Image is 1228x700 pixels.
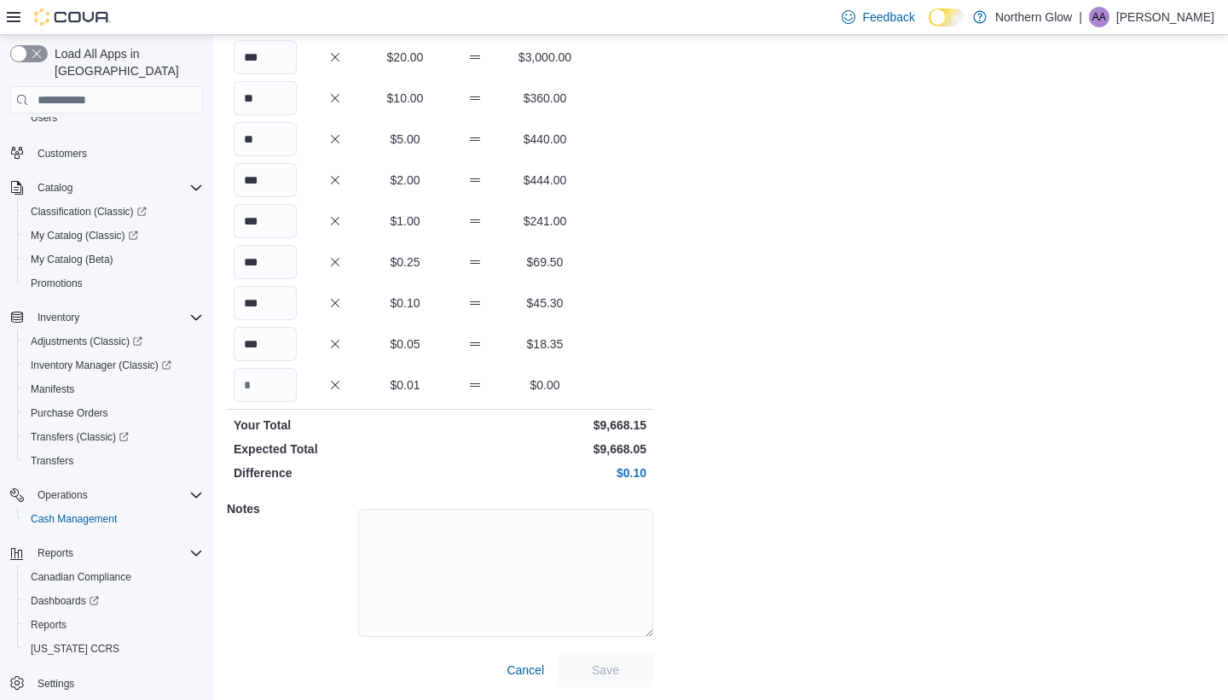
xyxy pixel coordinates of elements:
span: [US_STATE] CCRS [31,642,119,656]
button: Transfers [17,449,210,473]
span: Settings [38,677,74,691]
span: Transfers (Classic) [31,430,129,444]
span: Canadian Compliance [31,570,131,584]
button: Reports [3,541,210,565]
span: Catalog [31,178,203,198]
input: Quantity [234,286,297,320]
button: Settings [3,671,210,696]
input: Quantity [234,327,297,361]
button: Save [558,653,653,687]
span: My Catalog (Beta) [24,249,203,270]
input: Quantity [234,163,297,197]
span: Promotions [31,277,83,290]
span: Manifests [31,382,74,396]
button: Users [17,106,210,130]
p: Expected Total [234,440,437,458]
span: Canadian Compliance [24,567,203,587]
button: Purchase Orders [17,401,210,425]
input: Quantity [234,245,297,279]
span: Cash Management [24,509,203,529]
a: Reports [24,615,73,635]
p: $0.00 [513,376,576,394]
span: Classification (Classic) [31,205,147,219]
input: Quantity [234,204,297,238]
span: My Catalog (Classic) [24,225,203,246]
a: Transfers [24,451,80,471]
span: Transfers [24,451,203,471]
p: Northern Glow [995,7,1072,27]
a: Customers [31,143,94,164]
p: $360.00 [513,90,576,107]
div: Alison Albert [1089,7,1109,27]
span: Transfers [31,454,73,468]
a: Classification (Classic) [17,200,210,224]
p: $5.00 [374,131,437,148]
span: Cash Management [31,512,117,526]
span: Users [31,111,57,125]
input: Quantity [234,40,297,74]
span: Feedback [862,9,914,26]
p: $0.25 [374,254,437,271]
p: $20.00 [374,49,437,66]
button: Inventory [3,306,210,330]
span: Inventory Manager (Classic) [24,355,203,376]
span: Reports [31,543,203,563]
p: Your Total [234,417,437,434]
p: $0.05 [374,335,437,353]
span: Inventory Manager (Classic) [31,359,171,372]
a: Promotions [24,273,90,294]
span: Inventory [38,311,79,324]
p: $444.00 [513,172,576,189]
button: [US_STATE] CCRS [17,637,210,661]
p: $10.00 [374,90,437,107]
input: Quantity [234,368,297,402]
p: | [1079,7,1082,27]
p: $45.30 [513,295,576,312]
span: Adjustments (Classic) [24,331,203,352]
p: $440.00 [513,131,576,148]
span: Load All Apps in [GEOGRAPHIC_DATA] [48,45,203,79]
button: Catalog [3,176,210,200]
a: Adjustments (Classic) [24,331,149,352]
span: Save [592,662,619,679]
input: Quantity [234,122,297,156]
span: Customers [31,142,203,163]
a: Inventory Manager (Classic) [17,353,210,377]
span: Purchase Orders [31,406,108,420]
button: Reports [31,543,80,563]
span: Adjustments (Classic) [31,335,142,348]
a: Transfers (Classic) [17,425,210,449]
a: My Catalog (Classic) [17,224,210,248]
a: Manifests [24,379,81,400]
span: Operations [31,485,203,505]
span: My Catalog (Classic) [31,229,138,242]
span: AA [1092,7,1106,27]
span: Inventory [31,307,203,328]
input: Quantity [234,81,297,115]
a: Cash Management [24,509,124,529]
span: Reports [31,618,67,632]
button: Reports [17,613,210,637]
span: Customers [38,147,87,160]
button: Promotions [17,271,210,295]
span: My Catalog (Beta) [31,253,113,266]
span: Dashboards [31,594,99,608]
span: Manifests [24,379,203,400]
p: $2.00 [374,172,437,189]
span: Purchase Orders [24,403,203,423]
a: Inventory Manager (Classic) [24,355,178,376]
a: Users [24,108,64,128]
span: Washington CCRS [24,639,203,659]
span: Dark Mode [929,26,930,27]
button: Manifests [17,377,210,401]
p: $0.10 [374,295,437,312]
span: Classification (Classic) [24,201,203,222]
a: Canadian Compliance [24,567,138,587]
button: Catalog [31,178,79,198]
span: Dashboards [24,591,203,611]
span: Reports [24,615,203,635]
span: Promotions [24,273,203,294]
p: $241.00 [513,213,576,230]
a: [US_STATE] CCRS [24,639,126,659]
span: Users [24,108,203,128]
